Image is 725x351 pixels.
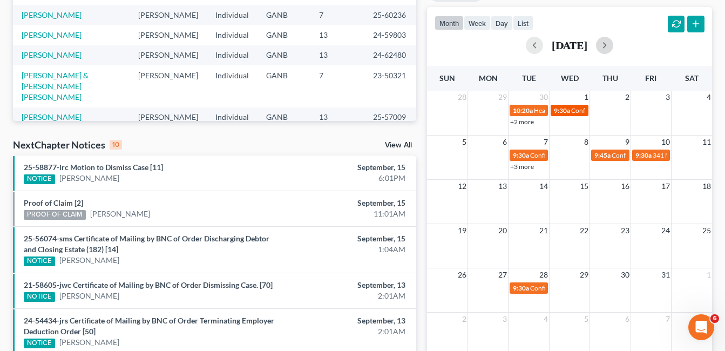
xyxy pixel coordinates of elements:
span: 9 [624,136,631,148]
a: [PERSON_NAME] & [PERSON_NAME] [PERSON_NAME] [22,71,89,102]
td: GANB [258,65,310,107]
a: +2 more [510,118,534,126]
span: Sun [439,73,455,83]
a: +3 more [510,163,534,171]
div: September, 15 [286,198,405,208]
td: Individual [207,5,258,25]
span: 9:30a [554,106,570,114]
span: 27 [497,268,508,281]
span: 3 [502,313,508,326]
span: 5 [461,136,467,148]
span: Hearing for [PERSON_NAME] [534,106,618,114]
td: [PERSON_NAME] [130,5,207,25]
span: 4 [706,91,712,104]
span: 3 [665,91,671,104]
span: 6 [502,136,508,148]
span: 7 [665,313,671,326]
td: 25-57009 [364,107,416,127]
div: 2:01AM [286,291,405,301]
iframe: Intercom live chat [688,314,714,340]
span: 23 [620,224,631,237]
div: September, 13 [286,315,405,326]
span: 9:30a [635,151,652,159]
span: 30 [620,268,631,281]
a: 25-58877-lrc Motion to Dismiss Case [11] [24,163,163,172]
span: 22 [579,224,590,237]
span: 2 [624,91,631,104]
span: 1 [583,91,590,104]
div: NOTICE [24,292,55,302]
div: 1:04AM [286,244,405,255]
td: GANB [258,107,310,127]
a: 25-56074-sms Certificate of Mailing by BNC of Order Discharging Debtor and Closing Estate (182) [14] [24,234,269,254]
span: 4 [543,313,549,326]
a: Proof of Claim [2] [24,198,83,207]
span: 29 [579,268,590,281]
td: 24-62480 [364,45,416,65]
td: 13 [310,45,364,65]
td: 23-50321 [364,65,416,107]
div: 6:01PM [286,173,405,184]
td: 24-59803 [364,25,416,45]
span: 14 [538,180,549,193]
td: GANB [258,25,310,45]
span: Confirmation Hearing for [PERSON_NAME] [571,106,695,114]
button: week [464,16,491,30]
span: 21 [538,224,549,237]
a: [PERSON_NAME] [22,10,82,19]
button: month [435,16,464,30]
a: View All [385,141,412,149]
td: Individual [207,25,258,45]
td: [PERSON_NAME] [130,65,207,107]
span: Thu [602,73,618,83]
a: 24-54434-jrs Certificate of Mailing by BNC of Order Terminating Employer Deduction Order [50] [24,316,274,336]
span: 9:30a [513,151,529,159]
h2: [DATE] [552,39,587,51]
span: 6 [624,313,631,326]
span: 8 [583,136,590,148]
span: 28 [538,268,549,281]
span: 1 [706,268,712,281]
span: 20 [497,224,508,237]
button: list [513,16,533,30]
span: 12 [457,180,467,193]
span: 10:20a [513,106,533,114]
td: GANB [258,45,310,65]
td: 13 [310,107,364,127]
div: NOTICE [24,256,55,266]
span: 19 [457,224,467,237]
span: 6 [710,314,719,323]
span: Mon [479,73,498,83]
span: 15 [579,180,590,193]
span: Sat [685,73,699,83]
span: Confirmation Hearing for [PERSON_NAME] [530,151,654,159]
span: Confirmation Hearing for [PERSON_NAME] [530,284,654,292]
span: 29 [497,91,508,104]
td: [PERSON_NAME] [130,25,207,45]
a: [PERSON_NAME] [22,50,82,59]
div: September, 13 [286,280,405,291]
span: 9:30a [513,284,529,292]
span: 30 [538,91,549,104]
span: 9:45a [594,151,611,159]
div: 10 [110,140,122,150]
div: NextChapter Notices [13,138,122,151]
span: 2 [461,313,467,326]
a: [PERSON_NAME] [59,291,119,301]
a: [PERSON_NAME] [59,337,119,348]
td: 7 [310,5,364,25]
span: 31 [660,268,671,281]
div: NOTICE [24,174,55,184]
a: [PERSON_NAME] [22,112,82,122]
span: 8 [706,313,712,326]
span: 7 [543,136,549,148]
span: 5 [583,313,590,326]
td: Individual [207,45,258,65]
div: NOTICE [24,339,55,348]
div: PROOF OF CLAIM [24,210,86,220]
a: [PERSON_NAME] [90,208,150,219]
span: Fri [645,73,656,83]
td: Individual [207,107,258,127]
div: September, 15 [286,233,405,244]
span: 16 [620,180,631,193]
